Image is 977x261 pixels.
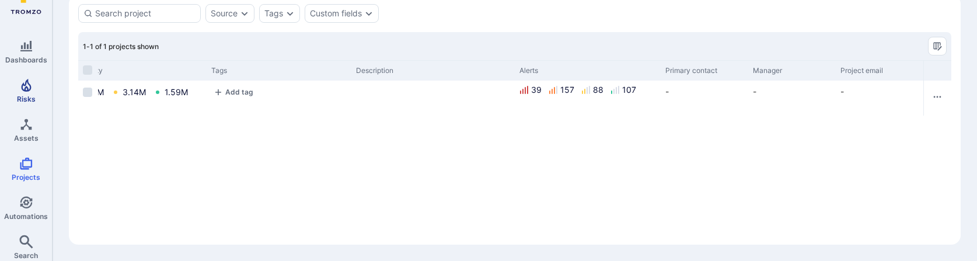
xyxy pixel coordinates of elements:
[165,87,188,97] a: 1.59M
[17,95,36,103] span: Risks
[923,81,951,116] div: Cell for
[928,37,947,55] button: Manage columns
[753,65,831,76] div: Manager
[351,81,515,116] div: Cell for Description
[83,88,92,97] span: Select row
[665,85,744,98] div: -
[14,134,39,142] span: Assets
[83,42,159,51] span: 1-1 of 1 projects shown
[14,81,207,116] div: Cell for Vulnerabilities by severity
[836,81,923,116] div: Cell for Project email
[83,65,92,75] span: Select all rows
[211,65,347,76] div: Tags
[240,9,249,18] button: Expand dropdown
[12,173,40,182] span: Projects
[593,85,603,95] div: 88
[665,65,744,76] div: Primary contact
[95,8,196,19] input: Search project
[928,88,947,106] button: Row actions menu
[560,85,574,95] div: 157
[364,9,374,18] button: Expand dropdown
[264,9,283,18] button: Tags
[622,85,636,95] div: 107
[211,9,238,18] button: Source
[748,81,836,116] div: Cell for Manager
[519,65,656,76] div: Alerts
[840,85,919,98] div: -
[531,85,542,95] div: 39
[123,87,146,97] a: 3.14M
[840,65,919,76] div: Project email
[515,81,661,116] div: Cell for Alerts
[310,9,362,18] button: Custom fields
[753,85,831,98] div: -
[19,65,202,76] div: Vulnerabilities by severity
[5,55,47,64] span: Dashboards
[4,212,48,221] span: Automations
[78,81,98,116] div: Cell for selection
[285,9,295,18] button: Expand dropdown
[14,251,38,260] span: Search
[211,85,347,100] div: tags-cell-project
[207,81,351,116] div: Cell for Tags
[211,88,256,96] button: add tag
[661,81,748,116] div: Cell for Primary contact
[356,65,510,76] div: Description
